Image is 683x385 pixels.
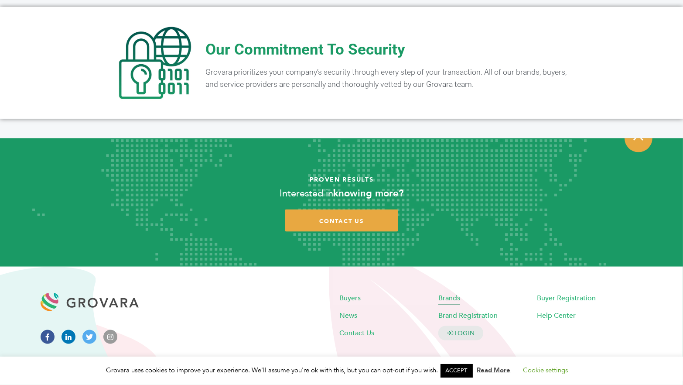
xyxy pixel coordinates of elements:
[285,210,398,232] a: contact us
[205,68,567,89] span: Grovara prioritizes your company’s security through every step of your transaction. All of our br...
[280,187,333,200] span: Interested in
[537,311,576,320] a: Help Center
[205,41,405,58] span: Our Commitment To Security
[537,293,596,303] a: Buyer Registration
[523,366,568,375] a: Cookie settings
[339,293,361,303] a: Buyers
[477,366,511,375] a: Read More
[106,366,577,375] span: Grovara uses cookies to improve your experience. We'll assume you're ok with this, but you can op...
[438,326,484,340] a: LOGIN
[441,364,473,378] a: ACCEPT
[438,311,498,320] a: Brand Registration
[438,293,460,303] a: Brands
[319,217,364,225] span: contact us
[339,328,374,338] a: Contact Us
[339,311,357,320] a: News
